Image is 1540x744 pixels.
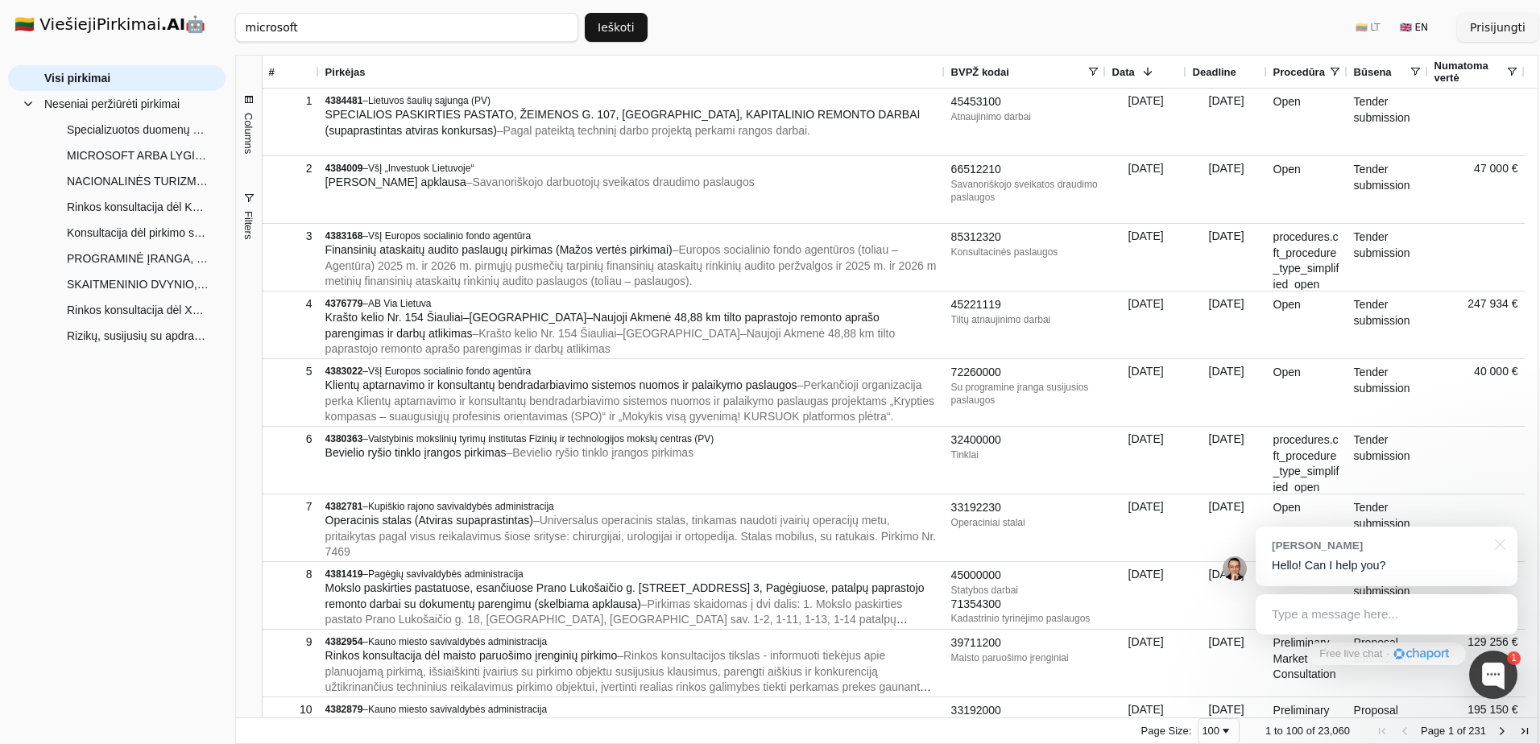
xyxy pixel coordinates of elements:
[1106,291,1186,358] div: [DATE]
[951,432,1099,448] div: 32400000
[161,14,186,34] strong: .AI
[1307,643,1465,665] a: Free live chat·
[1347,156,1428,223] div: Tender submission
[1347,291,1428,358] div: Tender submission
[951,448,1099,461] div: Tinklai
[1186,427,1267,494] div: [DATE]
[951,162,1099,178] div: 66512210
[325,703,938,716] div: –
[269,157,313,180] div: 2
[1267,89,1347,155] div: Open
[325,649,618,662] span: Rinkos konsultacija dėl maisto paruošimo įrenginių pirkimo
[325,636,363,647] span: 4382954
[1347,359,1428,426] div: Tender submission
[1434,60,1505,84] span: Numatoma vertė
[1106,494,1186,561] div: [DATE]
[1347,89,1428,155] div: Tender submission
[67,272,209,296] span: SKAITMENINIO DVYNIO, OPTIMALIAM ENERGIJOS GAMYBOS PLANAVIMUI, DIEGIMO PASLAUGŲ PIRKIMAS
[1306,725,1315,737] span: of
[368,230,531,242] span: VšĮ Europos socialinio fondo agentūra
[325,243,937,287] span: – Europos socialinio fondo agentūros (toliau – Agentūra) 2025 m. ir 2026 m. pirmųjų pusmečių tarp...
[269,630,313,654] div: 9
[368,163,474,174] span: VšĮ „Investuok Lietuvoje“
[325,649,931,709] span: – Rinkos konsultacijos tikslas - informuoti tiekėjus apie planuojamą pirkimą, išsiaiškinti įvairi...
[269,225,313,248] div: 3
[1267,630,1347,696] div: Preliminary Market Consultation
[1421,725,1445,737] span: Page
[585,13,648,42] button: Ieškoti
[1186,494,1267,561] div: [DATE]
[325,298,363,309] span: 4376779
[235,13,578,42] input: Greita paieška...
[325,108,921,137] span: SPECIALIOS PASKIRTIES PASTATO, ŽEIMENOS G. 107, [GEOGRAPHIC_DATA], KAPITALINIO REMONTO DARBAI (su...
[269,89,313,113] div: 1
[951,297,1099,313] div: 45221119
[1267,359,1347,426] div: Open
[1318,725,1350,737] span: 23,060
[1267,494,1347,561] div: Open
[1202,725,1219,737] div: 100
[1106,224,1186,291] div: [DATE]
[951,313,1099,326] div: Tiltų atnaujinimo darbai
[325,500,938,513] div: –
[368,298,432,309] span: AB Via Lietuva
[1223,556,1247,581] img: Jonas
[325,704,363,715] span: 4382879
[1186,562,1267,629] div: [DATE]
[1186,630,1267,696] div: [DATE]
[1347,224,1428,291] div: Tender submission
[1468,725,1486,737] span: 231
[325,432,938,445] div: –
[67,221,209,245] span: Konsultacija dėl pirkimo sąlygų projekto "AP-63940-2 Diagnostikos reagentai ir papildomos priemon...
[325,327,896,356] span: – Krašto kelio Nr. 154 Šiauliai–[GEOGRAPHIC_DATA]–Naujoji Akmenė 48,88 km tilto paprastojo remont...
[951,500,1099,516] div: 33192230
[1267,291,1347,358] div: Open
[325,366,363,377] span: 4383022
[1267,224,1347,291] div: procedures.cft_procedure_type_simplified_open
[325,581,925,610] span: Mokslo paskirties pastatuose, esančiuose Prano Lukošaičio g. [STREET_ADDRESS] 3, Pagėgiuose, pata...
[951,516,1099,529] div: Operaciniai stalai
[325,378,934,423] span: – Perkančioji organizacija perka Klientų aptarnavimo ir konsultantų bendradarbiavimo sistemos nuo...
[242,113,255,154] span: Columns
[1428,156,1525,223] div: 47 000 €
[269,698,313,721] div: 10
[506,446,693,459] span: – Bevielio ryšio tinklo įrangos pirkimas
[951,94,1099,110] div: 45453100
[1457,13,1538,42] button: Prisijungti
[1428,359,1525,426] div: 40 000 €
[325,162,938,175] div: –
[67,169,209,193] span: NACIONALINĖS TURIZMO INFORMACINĖS SISTEMOS MODERNIZAVIMO IR DIEGIMO PASLAUGOS
[951,365,1099,381] div: 72260000
[1186,359,1267,426] div: [DATE]
[1267,156,1347,223] div: Open
[1428,291,1525,358] div: 247 934 €
[325,311,880,340] span: Krašto kelio Nr. 154 Šiauliai–[GEOGRAPHIC_DATA]–Naujoji Akmenė 48,88 km tilto paprastojo remonto ...
[368,366,531,377] span: VšĮ Europos socialinio fondo agentūra
[325,243,673,256] span: Finansinių ataskaitų audito paslaugų pirkimas (Mažos vertės pirkimai)
[325,378,797,391] span: Klientų aptarnavimo ir konsultantų bendradarbiavimo sistemos nuomos ir palaikymo paslaugos
[1272,557,1501,574] p: Hello! Can I help you?
[1272,538,1485,553] div: [PERSON_NAME]
[1106,630,1186,696] div: [DATE]
[1347,494,1428,561] div: Tender submission
[1265,725,1271,737] span: 1
[1457,725,1466,737] span: of
[1106,427,1186,494] div: [DATE]
[325,514,533,527] span: Operacinis stalas (Atviras supaprastintas)
[269,66,275,78] span: #
[951,597,1099,613] div: 71354300
[1141,725,1192,737] div: Page Size:
[1354,66,1392,78] span: Būsena
[951,568,1099,584] div: 45000000
[368,433,714,444] span: Valstybinis mokslinių tyrimų institutas Fizinių ir technologijos mokslų centras (PV)
[325,176,466,188] span: [PERSON_NAME] apklausa
[325,230,363,242] span: 4383168
[951,612,1099,625] div: Kadastrinio tyrinėjimo paslaugos
[1448,725,1454,737] span: 1
[1106,89,1186,155] div: [DATE]
[1285,725,1303,737] span: 100
[325,297,938,310] div: –
[951,584,1099,597] div: Statybos darbai
[325,433,363,444] span: 4380363
[269,428,313,451] div: 6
